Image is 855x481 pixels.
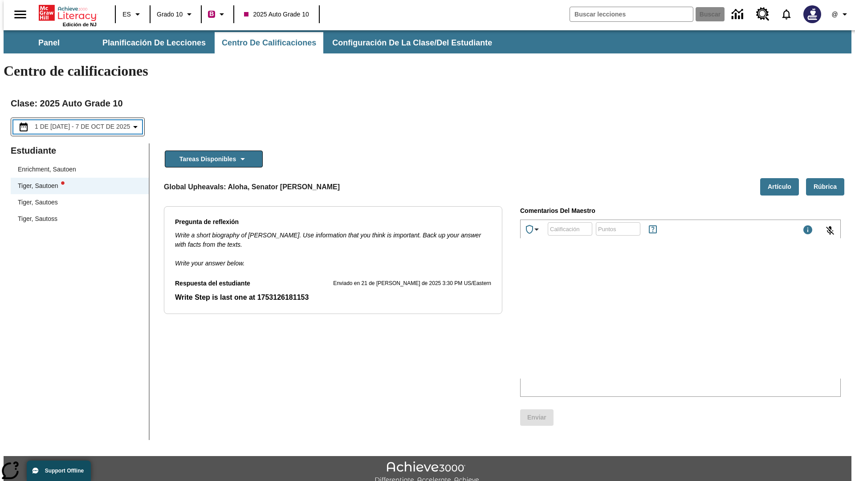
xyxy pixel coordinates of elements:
[570,7,693,21] input: Buscar campo
[244,10,309,19] span: 2025 Auto Grade 10
[802,224,813,237] div: Máximo 1000 caracteres Presiona Escape para desactivar la barra de herramientas y utiliza las tec...
[204,6,231,22] button: Boost El color de la clase es rojo violeta. Cambiar el color de la clase.
[175,249,491,268] p: Write your answer below.
[4,30,851,53] div: Subbarra de navegación
[18,214,57,224] div: Tiger, Sautoss
[726,2,751,27] a: Centro de información
[11,211,149,227] div: Tiger, Sautoss
[806,178,844,196] button: Rúbrica, Se abrirá en una pestaña nueva.
[520,206,841,216] p: Comentarios del maestro
[209,8,214,20] span: B
[751,2,775,26] a: Centro de recursos, Se abrirá en una pestaña nueva.
[61,181,65,185] svg: writing assistant alert
[11,178,149,194] div: Tiger, Sautoenwriting assistant alert
[39,3,97,27] div: Portada
[15,122,141,132] button: Seleccione el intervalo de fechas opción del menú
[18,181,65,191] div: Tiger, Sautoen
[38,38,60,48] span: Panel
[164,182,340,192] p: Global Upheavals: Aloha, Senator [PERSON_NAME]
[831,10,838,19] span: @
[165,151,263,168] button: Tareas disponibles
[819,220,841,241] button: Haga clic para activar la función de reconocimiento de voz
[175,217,491,227] p: Pregunta de reflexión
[4,32,94,53] button: Panel
[63,22,97,27] span: Edición de NJ
[4,7,130,15] body: Escribe tu respuesta aquí.
[521,220,546,238] button: Premio especial
[7,1,33,28] button: Abrir el menú lateral
[333,279,491,288] p: Enviado en 21 de [PERSON_NAME] de 2025 3:30 PM US/Eastern
[18,198,58,207] div: Tiger, Sautoes
[118,6,147,22] button: Lenguaje: ES, Selecciona un idioma
[222,38,316,48] span: Centro de calificaciones
[215,32,323,53] button: Centro de calificaciones
[11,161,149,178] div: Enrichment, Sautoen
[826,6,855,22] button: Perfil/Configuración
[803,5,821,23] img: Avatar
[35,122,130,131] span: 1 de [DATE] - 7 de oct de 2025
[11,194,149,211] div: Tiger, Sautoes
[325,32,499,53] button: Configuración de la clase/del estudiante
[157,10,183,19] span: Grado 10
[775,3,798,26] a: Notificaciones
[153,6,198,22] button: Grado: Grado 10, Elige un grado
[45,468,84,474] span: Support Offline
[798,3,826,26] button: Escoja un nuevo avatar
[4,63,851,79] h1: Centro de calificaciones
[175,279,250,289] p: Respuesta del estudiante
[11,96,844,110] h2: Clase : 2025 Auto Grade 10
[332,38,492,48] span: Configuración de la clase/del estudiante
[175,292,491,303] p: Write Step is last one at 1753126181153
[95,32,213,53] button: Planificación de lecciones
[548,217,592,240] input: Calificación: Se permiten letras, números y los símbolos: %, +, -.
[11,143,149,158] p: Estudiante
[18,165,76,174] div: Enrichment, Sautoen
[644,220,662,238] button: Reglas para ganar puntos y títulos epeciales, Se abrirá en una pestaña nueva.
[27,461,91,481] button: Support Offline
[175,231,491,249] p: Write a short biography of [PERSON_NAME]. Use information that you think is important. Back up yo...
[760,178,799,196] button: Artículo, Se abrirá en una pestaña nueva.
[175,292,491,303] p: Respuesta del estudiante
[596,222,640,236] div: Puntos: Solo puede asignar 25 puntos o menos.
[130,122,141,132] svg: Collapse Date Range Filter
[122,10,131,19] span: ES
[102,38,206,48] span: Planificación de lecciones
[39,4,97,22] a: Portada
[596,217,640,240] input: Puntos: Solo puede asignar 25 puntos o menos.
[548,222,592,236] div: Calificación: Se permiten letras, números y los símbolos: %, +, -.
[4,32,500,53] div: Subbarra de navegación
